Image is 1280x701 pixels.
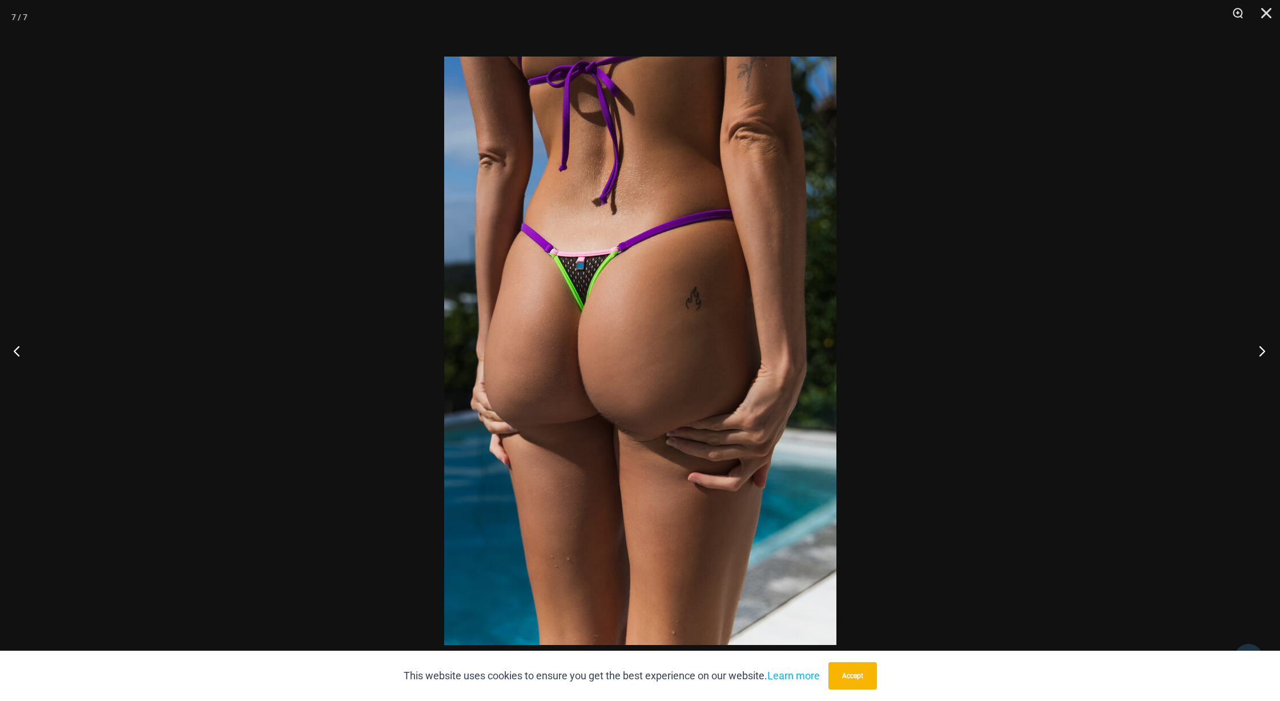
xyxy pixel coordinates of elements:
[767,670,820,682] a: Learn more
[404,667,820,684] p: This website uses cookies to ensure you get the best experience on our website.
[11,9,27,26] div: 7 / 7
[444,57,836,645] img: Reckless Neon Crush Black Neon 879 One Piece 02
[828,662,877,690] button: Accept
[1237,322,1280,379] button: Next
